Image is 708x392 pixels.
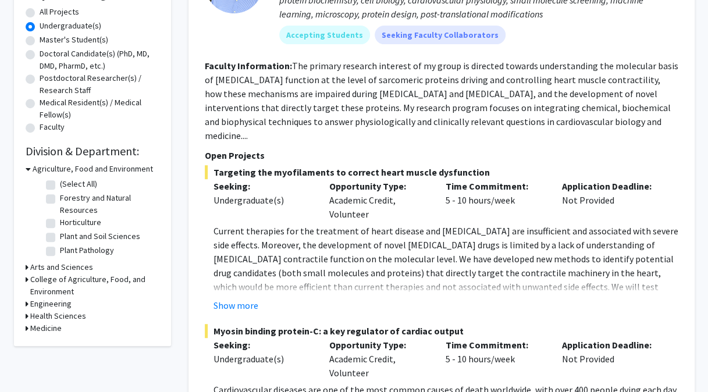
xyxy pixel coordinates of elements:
[279,26,370,44] mat-chip: Accepting Students
[40,72,159,97] label: Postdoctoral Researcher(s) / Research Staff
[214,179,312,193] p: Seeking:
[30,261,93,273] h3: Arts and Sciences
[205,324,678,338] span: Myosin binding protein-C: a key regulator of cardiac output
[40,121,65,133] label: Faculty
[437,179,553,221] div: 5 - 10 hours/week
[329,338,428,352] p: Opportunity Type:
[214,338,312,352] p: Seeking:
[33,163,153,175] h3: Agriculture, Food and Environment
[205,148,678,162] p: Open Projects
[40,97,159,121] label: Medical Resident(s) / Medical Fellow(s)
[562,338,661,352] p: Application Deadline:
[60,192,156,216] label: Forestry and Natural Resources
[30,273,159,298] h3: College of Agriculture, Food, and Environment
[205,60,678,141] fg-read-more: The primary research interest of my group is directed towards understanding the molecular basis o...
[446,338,545,352] p: Time Commitment:
[60,178,97,190] label: (Select All)
[40,6,79,18] label: All Projects
[26,144,159,158] h2: Division & Department:
[60,230,140,243] label: Plant and Soil Sciences
[375,26,506,44] mat-chip: Seeking Faculty Collaborators
[30,298,72,310] h3: Engineering
[562,179,661,193] p: Application Deadline:
[214,352,312,366] div: Undergraduate(s)
[321,338,437,380] div: Academic Credit, Volunteer
[30,310,86,322] h3: Health Sciences
[40,20,101,32] label: Undergraduate(s)
[60,244,114,256] label: Plant Pathology
[30,322,62,334] h3: Medicine
[321,179,437,221] div: Academic Credit, Volunteer
[214,225,678,334] span: Current therapies for the treatment of heart disease and [MEDICAL_DATA] are insufficient and asso...
[40,48,159,72] label: Doctoral Candidate(s) (PhD, MD, DMD, PharmD, etc.)
[214,298,258,312] button: Show more
[205,165,678,179] span: Targeting the myofilaments to correct heart muscle dysfunction
[446,179,545,193] p: Time Commitment:
[553,338,670,380] div: Not Provided
[60,216,101,229] label: Horticulture
[553,179,670,221] div: Not Provided
[214,193,312,207] div: Undergraduate(s)
[329,179,428,193] p: Opportunity Type:
[9,340,49,383] iframe: Chat
[437,338,553,380] div: 5 - 10 hours/week
[40,34,108,46] label: Master's Student(s)
[205,60,292,72] b: Faculty Information:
